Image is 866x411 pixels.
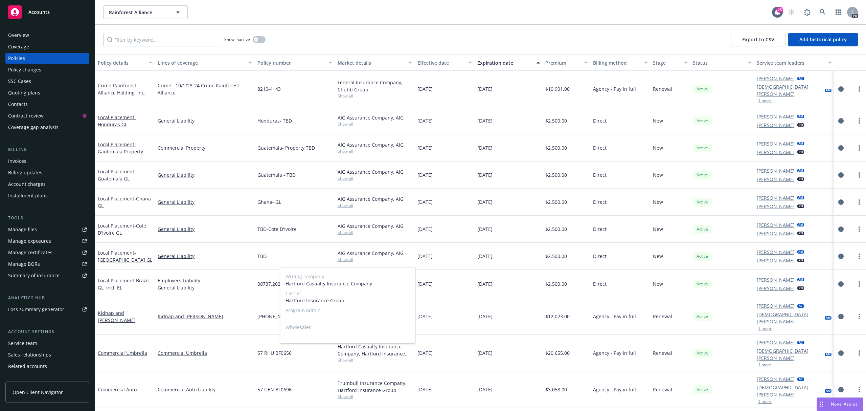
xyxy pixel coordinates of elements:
div: Trumbull Insurance Company, Hartford Insurance Group [338,380,412,394]
a: General Liability [158,225,252,233]
span: Direct [593,171,607,178]
span: [DATE] [417,144,433,151]
a: Policies [5,53,89,64]
span: Direct [593,198,607,205]
span: Show all [338,257,412,262]
span: Rainforest Alliance [109,9,167,16]
button: Export to CSV [731,33,785,46]
a: circleInformation [837,349,845,357]
span: Direct [593,253,607,260]
span: Export to CSV [742,36,774,43]
a: Crime - 10/1/23-24 Crime Rainforest Alliance [158,82,252,96]
div: Sales relationships [8,349,51,360]
button: Rainforest Alliance [103,5,188,19]
a: Crime [98,82,145,96]
button: 1 more [758,326,772,330]
button: Stage [650,55,690,71]
span: Show all [338,121,412,127]
a: [PERSON_NAME] [757,176,795,183]
span: Direct [593,225,607,233]
span: $2,500.00 [545,144,567,151]
div: Federal Insurance Company, Chubb Group [338,79,412,93]
div: AIG Assurance Company, AIG [338,114,412,121]
a: Kidnap and [PERSON_NAME] [158,313,252,320]
a: more [855,198,863,206]
div: Invoices [8,156,26,167]
a: Search [816,5,829,19]
a: [DEMOGRAPHIC_DATA][PERSON_NAME] [757,384,822,398]
a: [PERSON_NAME] [757,375,795,383]
div: Hartford Casualty Insurance Company, Hartford Insurance Group [338,343,412,357]
span: [DATE] [477,144,493,151]
span: Renewal [653,386,672,393]
a: Commercial Umbrella [158,349,252,356]
a: more [855,144,863,152]
a: Kidnap and [PERSON_NAME] [98,310,136,323]
div: Summary of insurance [8,270,60,281]
a: [PERSON_NAME] [757,167,795,174]
span: [DATE] [477,171,493,178]
span: Guatemala- Property TBD [257,144,315,151]
button: 1 more [758,99,772,103]
span: [DATE] [417,198,433,205]
span: Active [696,313,709,320]
a: Policy changes [5,64,89,75]
span: Active [696,350,709,356]
a: Contacts [5,99,89,110]
span: [DATE] [477,280,493,287]
span: 57 RHU BF0656 [257,349,292,356]
a: [PERSON_NAME] [757,285,795,292]
span: [DATE] [477,225,493,233]
div: Lines of coverage [158,59,245,66]
span: 57 UEN BF0696 [257,386,292,393]
a: [PERSON_NAME] [757,221,795,229]
a: [PERSON_NAME] [757,194,795,201]
a: General Liability [158,171,252,178]
span: New [653,117,663,124]
button: Lines of coverage [155,55,255,71]
div: Policy details [98,59,145,66]
span: Agency - Pay in full [593,349,636,356]
div: Manage exposures [8,236,51,246]
a: Local Placement [98,195,151,209]
div: Contract review [8,110,44,121]
span: Carrier [286,290,410,297]
span: - Brazil GL, incl. EL [98,277,149,291]
input: Filter by keyword... [103,33,220,46]
span: Active [696,145,709,151]
span: Manage exposures [5,236,89,246]
div: Manage files [8,224,37,235]
div: AIG Assurance Company, AIG [338,250,412,257]
span: - [286,314,410,321]
span: $2,500.00 [545,198,567,205]
a: Related accounts [5,361,89,372]
div: Billing [5,146,89,153]
a: [DEMOGRAPHIC_DATA][PERSON_NAME] [757,347,822,362]
a: Installment plans [5,190,89,201]
span: [DATE] [417,225,433,233]
span: New [653,171,663,178]
a: [PERSON_NAME] [757,140,795,147]
a: [PERSON_NAME] [757,122,795,129]
span: - [GEOGRAPHIC_DATA] GL [98,250,152,263]
div: Policies [8,53,25,64]
span: Direct [593,144,607,151]
span: - Cote D'Ivoire GL [98,222,146,236]
div: AIG Assurance Company, AIG [338,141,412,148]
div: Drag to move [817,398,825,411]
a: Commercial Property [158,144,252,151]
span: Active [696,118,709,124]
a: [PERSON_NAME] [757,203,795,210]
a: more [855,171,863,179]
span: [DATE] [417,171,433,178]
span: $10,901.00 [545,85,570,92]
a: Coverage [5,41,89,52]
a: Account charges [5,179,89,190]
a: [PERSON_NAME] [757,75,795,82]
div: Billing method [593,59,640,66]
div: Account charges [8,179,46,190]
span: Active [696,86,709,92]
span: Hartford Casualty Insurance Company [286,280,410,287]
span: [DATE] [477,253,493,260]
a: [PERSON_NAME] [757,113,795,120]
